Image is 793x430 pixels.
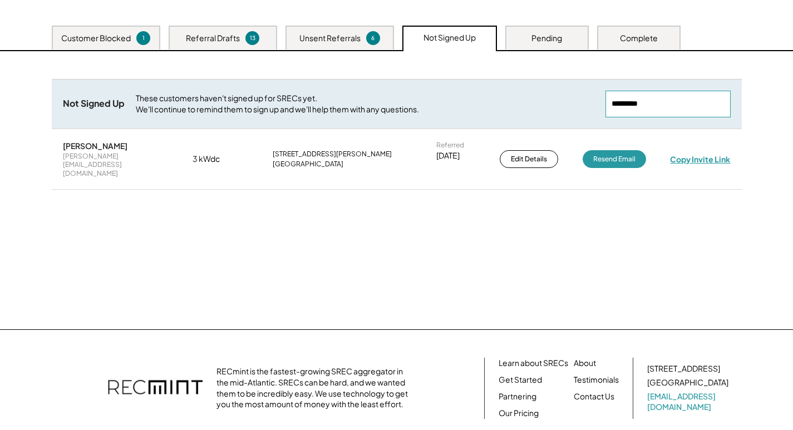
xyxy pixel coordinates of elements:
div: 13 [247,34,258,42]
a: Partnering [499,391,536,402]
div: [STREET_ADDRESS] [647,363,720,374]
div: These customers haven't signed up for SRECs yet. We'll continue to remind them to sign up and we'... [136,93,594,115]
a: About [574,358,596,369]
img: recmint-logotype%403x.png [108,369,203,408]
div: Complete [620,33,658,44]
div: Copy Invite Link [670,154,730,164]
button: Resend Email [583,150,646,168]
div: Pending [531,33,562,44]
div: Referred [436,141,464,150]
div: Referral Drafts [186,33,240,44]
a: Get Started [499,374,542,385]
a: Contact Us [574,391,614,402]
div: 1 [138,34,149,42]
div: Not Signed Up [63,98,125,110]
button: Edit Details [500,150,558,168]
a: Our Pricing [499,408,539,419]
div: Unsent Referrals [299,33,361,44]
div: [DATE] [436,150,460,161]
div: [GEOGRAPHIC_DATA] [647,377,728,388]
div: [PERSON_NAME][EMAIL_ADDRESS][DOMAIN_NAME] [63,152,169,178]
div: 6 [368,34,378,42]
div: [PERSON_NAME] [63,141,127,151]
div: 3 kWdc [193,154,248,165]
a: Testimonials [574,374,619,385]
div: Customer Blocked [61,33,131,44]
div: [GEOGRAPHIC_DATA] [273,160,343,169]
a: Learn about SRECs [499,358,568,369]
a: [EMAIL_ADDRESS][DOMAIN_NAME] [647,391,731,413]
div: RECmint is the fastest-growing SREC aggregator in the mid-Atlantic. SRECs can be hard, and we wan... [216,366,414,409]
div: [STREET_ADDRESS][PERSON_NAME] [273,150,392,159]
div: Not Signed Up [423,32,476,43]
